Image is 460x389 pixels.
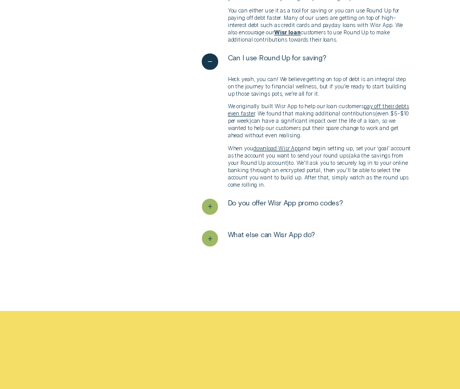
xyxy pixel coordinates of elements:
button: See less [202,54,326,70]
span: Can I use Round Up for saving? [228,54,326,62]
span: ( [349,152,351,159]
a: Wisr loan [274,29,301,36]
span: Do you offer Wisr App promo codes? [228,199,343,208]
p: When you and begin setting up, set your ‘goal’ account as the account you want to send your round... [228,145,412,189]
button: See more [202,199,342,215]
button: See more [202,230,314,247]
p: We originally built Wisr App to help our loan customers . We found that making additional contrib... [228,103,412,139]
a: pay off their debts even faster [228,103,409,117]
span: ) [249,118,251,124]
a: download Wisr App [253,145,301,152]
p: You can either use it as a tool for saving or you can use Round Up for paying off debt faster. Ma... [228,7,412,44]
p: Heck yeah, you can! We believe getting on top of debt is an integral step on the journey to finan... [228,76,412,98]
span: What else can Wisr App do? [228,230,315,239]
span: ( [375,110,377,117]
span: ) [287,160,289,166]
